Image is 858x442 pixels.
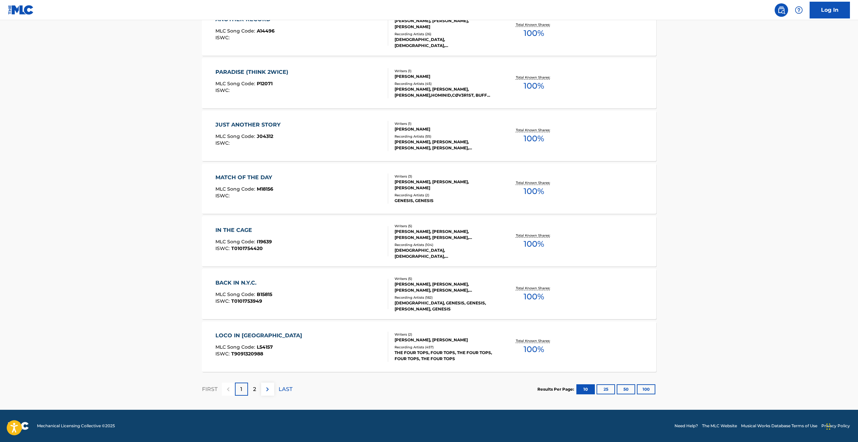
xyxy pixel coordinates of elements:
[524,133,544,145] span: 100 %
[215,298,231,304] span: ISWC :
[202,111,656,161] a: JUST ANOTHER STORYMLC Song Code:J04312ISWC:Writers (1)[PERSON_NAME]Recording Artists (55)[PERSON_...
[202,216,656,266] a: IN THE CAGEMLC Song Code:I19639ISWC:T0101754420Writers (5)[PERSON_NAME], [PERSON_NAME], [PERSON_N...
[215,193,231,199] span: ISWC :
[395,337,496,343] div: [PERSON_NAME], [PERSON_NAME]
[202,269,656,319] a: BACK IN N.Y.C.MLC Song Code:B15815ISWC:T0101753949Writers (5)[PERSON_NAME], [PERSON_NAME], [PERSO...
[524,185,544,197] span: 100 %
[202,385,217,393] p: FIRST
[395,73,496,80] div: [PERSON_NAME]
[395,193,496,198] div: Recording Artists ( 2 )
[395,86,496,98] div: [PERSON_NAME], [PERSON_NAME], [PERSON_NAME],HOMINID,CØV3R1ST, BUFF DILLARD, BUFF DILLARD
[395,121,496,126] div: Writers ( 1 )
[675,423,698,429] a: Need Help?
[215,121,284,129] div: JUST ANOTHER STORY
[215,81,257,87] span: MLC Song Code :
[395,198,496,204] div: GENESIS, GENESIS
[395,345,496,350] div: Recording Artists ( 457 )
[279,385,292,393] p: LAST
[637,384,655,394] button: 100
[263,385,272,393] img: right
[215,245,231,251] span: ISWC :
[395,350,496,362] div: THE FOUR TOPS, FOUR TOPS, THE FOUR TOPS, FOUR TOPS, THE FOUR TOPS
[516,180,552,185] p: Total Known Shares:
[395,332,496,337] div: Writers ( 2 )
[537,386,576,392] p: Results Per Page:
[215,87,231,93] span: ISWC :
[202,5,656,56] a: ANOTHER RECORDMLC Song Code:A14496ISWC:Writers (3)[PERSON_NAME], [PERSON_NAME], [PERSON_NAME]Reco...
[257,291,272,297] span: B15815
[826,416,830,437] div: Drag
[8,422,29,430] img: logo
[516,338,552,343] p: Total Known Shares:
[202,322,656,372] a: LOCO IN [GEOGRAPHIC_DATA]MLC Song Code:L54157ISWC:T9091320988Writers (2)[PERSON_NAME], [PERSON_NA...
[741,423,817,429] a: Musical Works Database Terms of Use
[775,3,788,17] a: Public Search
[576,384,595,394] button: 10
[395,229,496,241] div: [PERSON_NAME], [PERSON_NAME], [PERSON_NAME], [PERSON_NAME], [PERSON_NAME]
[231,245,263,251] span: T0101754420
[215,28,257,34] span: MLC Song Code :
[37,423,115,429] span: Mechanical Licensing Collective © 2025
[395,247,496,259] div: [DEMOGRAPHIC_DATA], [DEMOGRAPHIC_DATA], [DEMOGRAPHIC_DATA], [DEMOGRAPHIC_DATA], [DEMOGRAPHIC_DATA]
[395,139,496,151] div: [PERSON_NAME], [PERSON_NAME], [PERSON_NAME], [PERSON_NAME], [PERSON_NAME], [PERSON_NAME], [PERSON...
[257,239,272,245] span: I19639
[257,344,273,350] span: L54157
[215,239,257,245] span: MLC Song Code :
[240,385,242,393] p: 1
[524,27,544,39] span: 100 %
[215,351,231,357] span: ISWC :
[202,58,656,108] a: PARADISE (THINK 2WICE)MLC Song Code:P12071ISWC:Writers (1)[PERSON_NAME]Recording Artists (45)[PER...
[524,80,544,92] span: 100 %
[516,128,552,133] p: Total Known Shares:
[516,75,552,80] p: Total Known Shares:
[395,242,496,247] div: Recording Artists ( 104 )
[215,279,272,287] div: BACK IN N.Y.C.
[597,384,615,394] button: 25
[253,385,256,393] p: 2
[395,18,496,30] div: [PERSON_NAME], [PERSON_NAME], [PERSON_NAME]
[516,233,552,238] p: Total Known Shares:
[395,32,496,37] div: Recording Artists ( 26 )
[257,186,273,192] span: M18156
[8,5,34,15] img: MLC Logo
[215,35,231,41] span: ISWC :
[395,276,496,281] div: Writers ( 5 )
[215,68,292,76] div: PARADISE (THINK 2WICE)
[215,344,257,350] span: MLC Song Code :
[215,291,257,297] span: MLC Song Code :
[202,163,656,214] a: MATCH OF THE DAYMLC Song Code:M18156ISWC:Writers (3)[PERSON_NAME], [PERSON_NAME], [PERSON_NAME]Re...
[257,28,275,34] span: A14496
[824,410,858,442] iframe: Chat Widget
[215,140,231,146] span: ISWC :
[257,81,273,87] span: P12071
[215,332,305,340] div: LOCO IN [GEOGRAPHIC_DATA]
[395,37,496,49] div: [DEMOGRAPHIC_DATA], [DEMOGRAPHIC_DATA], [DEMOGRAPHIC_DATA], [DEMOGRAPHIC_DATA], [DEMOGRAPHIC_DATA]
[395,300,496,312] div: [DEMOGRAPHIC_DATA], GENESIS, GENESIS, [PERSON_NAME], GENESIS
[617,384,635,394] button: 50
[215,226,272,234] div: IN THE CAGE
[215,186,257,192] span: MLC Song Code :
[792,3,806,17] div: Help
[395,295,496,300] div: Recording Artists ( 182 )
[215,174,276,182] div: MATCH OF THE DAY
[810,2,850,18] a: Log In
[395,179,496,191] div: [PERSON_NAME], [PERSON_NAME], [PERSON_NAME]
[516,22,552,27] p: Total Known Shares:
[231,351,263,357] span: T9091320988
[215,133,257,139] span: MLC Song Code :
[395,81,496,86] div: Recording Artists ( 45 )
[257,133,273,139] span: J04312
[702,423,737,429] a: The MLC Website
[395,281,496,293] div: [PERSON_NAME], [PERSON_NAME], [PERSON_NAME], [PERSON_NAME], [PERSON_NAME]
[516,286,552,291] p: Total Known Shares:
[231,298,262,304] span: T0101753949
[395,126,496,132] div: [PERSON_NAME]
[777,6,785,14] img: search
[395,134,496,139] div: Recording Artists ( 55 )
[524,343,544,355] span: 100 %
[524,291,544,303] span: 100 %
[395,174,496,179] div: Writers ( 3 )
[524,238,544,250] span: 100 %
[395,224,496,229] div: Writers ( 5 )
